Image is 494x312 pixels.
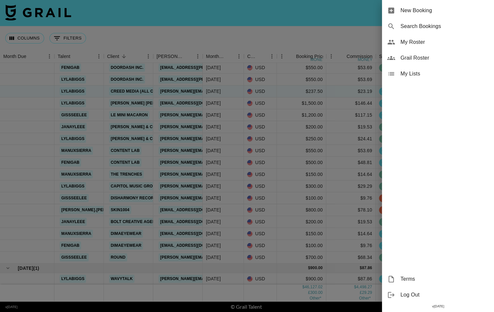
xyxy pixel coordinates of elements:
[400,22,489,30] span: Search Bookings
[382,271,494,287] div: Terms
[400,38,489,46] span: My Roster
[382,50,494,66] div: Grail Roster
[400,70,489,78] span: My Lists
[382,3,494,18] div: New Booking
[400,291,489,299] span: Log Out
[382,34,494,50] div: My Roster
[382,66,494,82] div: My Lists
[400,275,489,283] span: Terms
[382,303,494,310] div: v [DATE]
[400,54,489,62] span: Grail Roster
[382,18,494,34] div: Search Bookings
[382,287,494,303] div: Log Out
[400,7,489,14] span: New Booking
